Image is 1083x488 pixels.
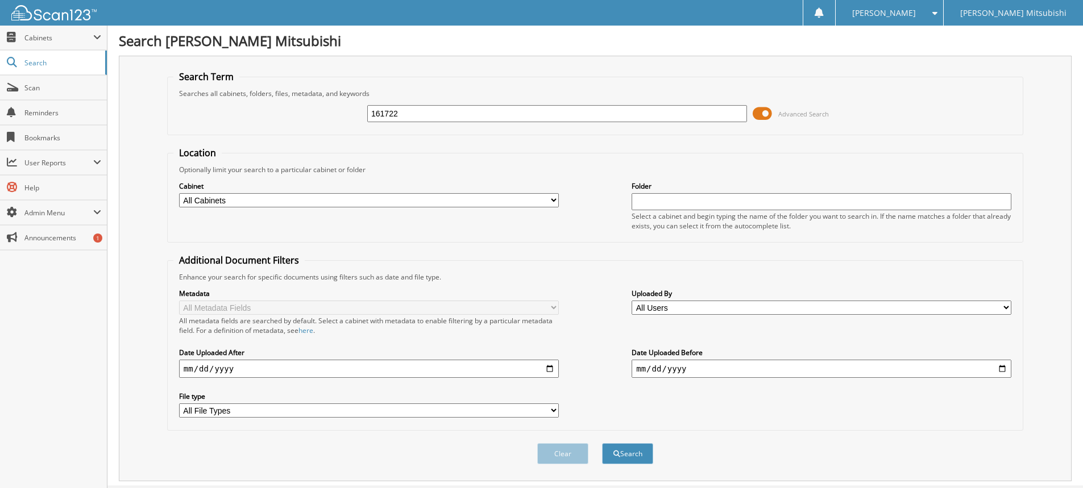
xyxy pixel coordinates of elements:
label: Date Uploaded Before [632,348,1011,357]
span: [PERSON_NAME] [852,10,916,16]
legend: Search Term [173,70,239,83]
div: All metadata fields are searched by default. Select a cabinet with metadata to enable filtering b... [179,316,559,335]
span: Bookmarks [24,133,101,143]
input: start [179,360,559,378]
div: 1 [93,233,102,243]
span: Help [24,183,101,193]
div: Searches all cabinets, folders, files, metadata, and keywords [173,89,1017,98]
a: here [298,326,313,335]
button: Clear [537,443,588,464]
label: Folder [632,181,1011,191]
div: Select a cabinet and begin typing the name of the folder you want to search in. If the name match... [632,211,1011,231]
label: Cabinet [179,181,559,191]
h1: Search [PERSON_NAME] Mitsubishi [119,31,1072,50]
span: Advanced Search [778,110,829,118]
label: Uploaded By [632,289,1011,298]
label: File type [179,391,559,401]
span: User Reports [24,158,93,168]
span: Announcements [24,233,101,243]
img: scan123-logo-white.svg [11,5,97,20]
button: Search [602,443,653,464]
span: Admin Menu [24,208,93,218]
span: [PERSON_NAME] Mitsubishi [960,10,1067,16]
label: Date Uploaded After [179,348,559,357]
legend: Location [173,147,222,159]
span: Search [24,58,99,68]
span: Scan [24,83,101,93]
div: Optionally limit your search to a particular cabinet or folder [173,165,1017,174]
span: Reminders [24,108,101,118]
input: end [632,360,1011,378]
label: Metadata [179,289,559,298]
legend: Additional Document Filters [173,254,305,266]
span: Cabinets [24,33,93,43]
div: Enhance your search for specific documents using filters such as date and file type. [173,272,1017,282]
